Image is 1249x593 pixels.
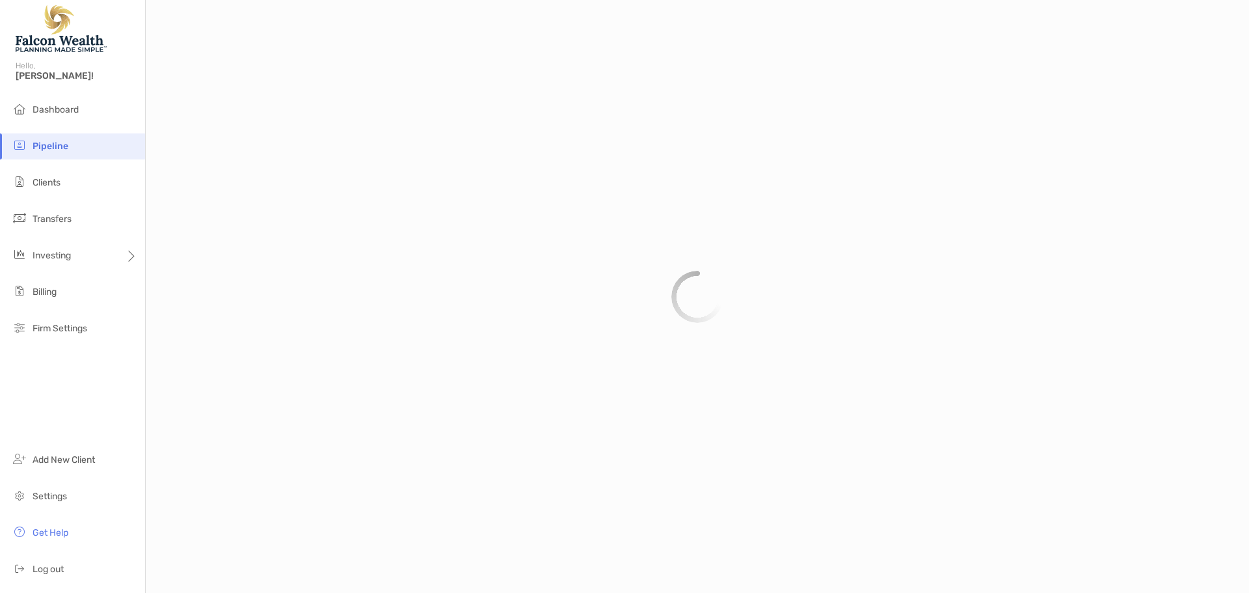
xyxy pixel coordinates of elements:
img: logout icon [12,560,27,576]
img: firm-settings icon [12,320,27,335]
img: clients icon [12,174,27,189]
span: Pipeline [33,141,68,152]
img: dashboard icon [12,101,27,117]
span: Dashboard [33,104,79,115]
span: Get Help [33,527,68,538]
span: Transfers [33,214,72,225]
img: pipeline icon [12,137,27,153]
span: Billing [33,286,57,297]
img: investing icon [12,247,27,262]
span: Settings [33,491,67,502]
img: get-help icon [12,524,27,540]
img: transfers icon [12,210,27,226]
img: Falcon Wealth Planning Logo [16,5,107,52]
img: settings icon [12,488,27,503]
img: billing icon [12,283,27,299]
span: Investing [33,250,71,261]
span: Add New Client [33,454,95,465]
span: Firm Settings [33,323,87,334]
img: add_new_client icon [12,451,27,467]
span: Clients [33,177,60,188]
span: Log out [33,564,64,575]
span: [PERSON_NAME]! [16,70,137,81]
